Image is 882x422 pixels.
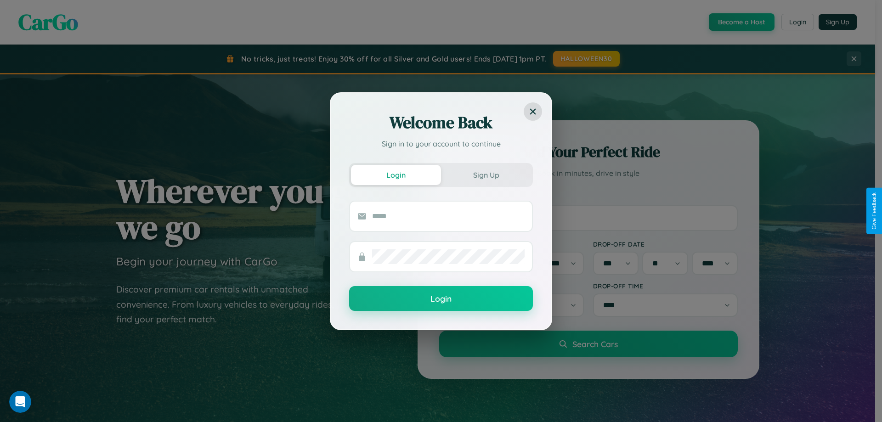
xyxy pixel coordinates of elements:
[9,391,31,413] iframe: Intercom live chat
[871,192,877,230] div: Give Feedback
[441,165,531,185] button: Sign Up
[351,165,441,185] button: Login
[349,138,533,149] p: Sign in to your account to continue
[349,112,533,134] h2: Welcome Back
[349,286,533,311] button: Login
